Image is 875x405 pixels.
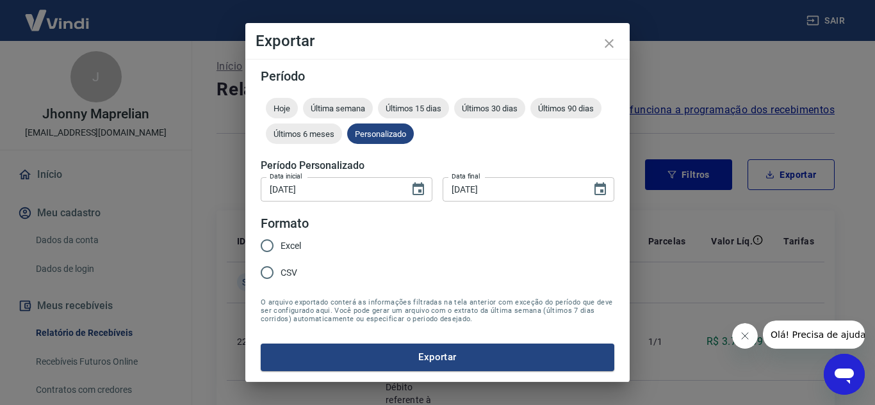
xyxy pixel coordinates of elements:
[281,266,297,280] span: CSV
[261,214,309,233] legend: Formato
[303,104,373,113] span: Última semana
[452,171,480,181] label: Data final
[347,123,414,144] div: Personalizado
[378,104,449,113] span: Últimos 15 dias
[261,70,614,83] h5: Período
[266,104,298,113] span: Hoje
[266,98,298,118] div: Hoje
[270,171,302,181] label: Data inicial
[303,98,373,118] div: Última semana
[261,159,614,172] h5: Período Personalizado
[443,177,582,201] input: DD/MM/YYYY
[732,323,758,349] iframe: Fechar mensagem
[281,239,301,253] span: Excel
[824,354,865,395] iframe: Botão para abrir a janela de mensagens
[454,98,525,118] div: Últimos 30 dias
[256,33,619,49] h4: Exportar
[530,98,601,118] div: Últimos 90 dias
[454,104,525,113] span: Últimos 30 dias
[8,9,108,19] span: Olá! Precisa de ajuda?
[763,321,865,349] iframe: Mensagem da empresa
[587,177,613,202] button: Choose date, selected date is 18 de ago de 2025
[594,28,625,59] button: close
[530,104,601,113] span: Últimos 90 dias
[378,98,449,118] div: Últimos 15 dias
[266,129,342,139] span: Últimos 6 meses
[261,177,400,201] input: DD/MM/YYYY
[261,344,614,370] button: Exportar
[405,177,431,202] button: Choose date, selected date is 1 de ago de 2025
[347,129,414,139] span: Personalizado
[266,123,342,144] div: Últimos 6 meses
[261,298,614,323] span: O arquivo exportado conterá as informações filtradas na tela anterior com exceção do período que ...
